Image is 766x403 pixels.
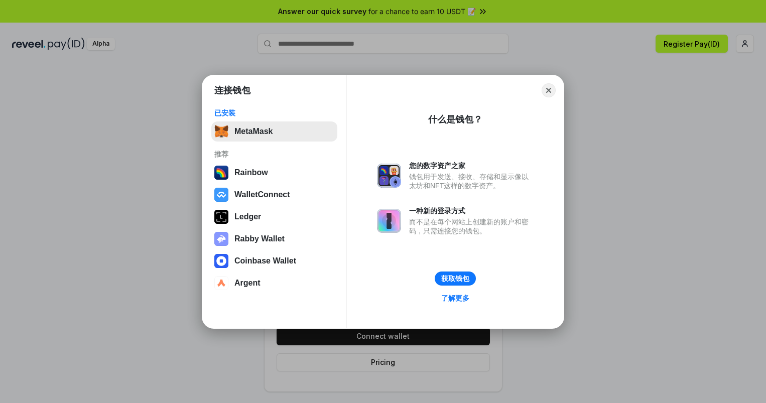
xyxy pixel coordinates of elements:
a: 了解更多 [435,292,475,305]
button: Close [542,83,556,97]
h1: 连接钱包 [214,84,250,96]
div: 一种新的登录方式 [409,206,534,215]
img: svg+xml,%3Csvg%20width%3D%2228%22%20height%3D%2228%22%20viewBox%3D%220%200%2028%2028%22%20fill%3D... [214,254,228,268]
button: 获取钱包 [435,272,476,286]
button: Coinbase Wallet [211,251,337,271]
div: MetaMask [234,127,273,136]
img: svg+xml,%3Csvg%20fill%3D%22none%22%20height%3D%2233%22%20viewBox%3D%220%200%2035%2033%22%20width%... [214,124,228,139]
button: Rainbow [211,163,337,183]
div: 您的数字资产之家 [409,161,534,170]
img: svg+xml,%3Csvg%20width%3D%22120%22%20height%3D%22120%22%20viewBox%3D%220%200%20120%20120%22%20fil... [214,166,228,180]
button: WalletConnect [211,185,337,205]
div: Argent [234,279,261,288]
div: WalletConnect [234,190,290,199]
button: Ledger [211,207,337,227]
img: svg+xml,%3Csvg%20xmlns%3D%22http%3A%2F%2Fwww.w3.org%2F2000%2Fsvg%22%20width%3D%2228%22%20height%3... [214,210,228,224]
div: 钱包用于发送、接收、存储和显示像以太坊和NFT这样的数字资产。 [409,172,534,190]
img: svg+xml,%3Csvg%20xmlns%3D%22http%3A%2F%2Fwww.w3.org%2F2000%2Fsvg%22%20fill%3D%22none%22%20viewBox... [214,232,228,246]
div: 什么是钱包？ [428,113,482,125]
div: 而不是在每个网站上创建新的账户和密码，只需连接您的钱包。 [409,217,534,235]
img: svg+xml,%3Csvg%20xmlns%3D%22http%3A%2F%2Fwww.w3.org%2F2000%2Fsvg%22%20fill%3D%22none%22%20viewBox... [377,164,401,188]
button: Rabby Wallet [211,229,337,249]
div: 获取钱包 [441,274,469,283]
div: Coinbase Wallet [234,256,296,265]
div: 已安装 [214,108,334,117]
div: 了解更多 [441,294,469,303]
div: Rainbow [234,168,268,177]
div: Rabby Wallet [234,234,285,243]
img: svg+xml,%3Csvg%20xmlns%3D%22http%3A%2F%2Fwww.w3.org%2F2000%2Fsvg%22%20fill%3D%22none%22%20viewBox... [377,209,401,233]
button: Argent [211,273,337,293]
img: svg+xml,%3Csvg%20width%3D%2228%22%20height%3D%2228%22%20viewBox%3D%220%200%2028%2028%22%20fill%3D... [214,276,228,290]
div: 推荐 [214,150,334,159]
img: svg+xml,%3Csvg%20width%3D%2228%22%20height%3D%2228%22%20viewBox%3D%220%200%2028%2028%22%20fill%3D... [214,188,228,202]
button: MetaMask [211,121,337,142]
div: Ledger [234,212,261,221]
